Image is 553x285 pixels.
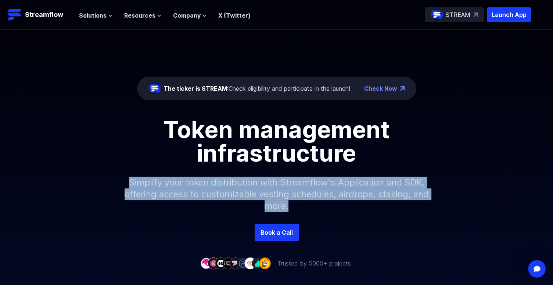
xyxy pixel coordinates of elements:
[173,11,207,20] button: Company
[164,85,229,92] span: The ticker is STREAM:
[79,11,112,20] button: Solutions
[277,259,351,268] p: Trusted by 5000+ projects
[164,84,350,93] div: Check eligibility and participate in the launch!
[528,260,546,278] iframe: Intercom live chat
[400,86,405,91] img: top-right-arrow.png
[119,165,435,224] p: Simplify your token distribution with Streamflow's Application and SDK, offering access to custom...
[7,7,22,22] img: Streamflow Logo
[244,257,256,269] img: company-7
[25,10,63,20] p: Streamflow
[487,7,531,22] button: Launch App
[173,11,201,20] span: Company
[425,7,484,22] a: STREAM
[7,7,72,22] a: Streamflow
[149,83,161,94] img: streamflow-logo-circle.png
[215,257,227,269] img: company-3
[446,10,470,19] p: STREAM
[79,11,107,20] span: Solutions
[124,11,155,20] span: Resources
[200,257,212,269] img: company-1
[237,257,249,269] img: company-6
[222,257,234,269] img: company-4
[230,257,241,269] img: company-5
[124,11,161,20] button: Resources
[111,118,442,165] h1: Token management infrastructure
[218,12,251,19] a: X (Twitter)
[252,257,263,269] img: company-8
[431,9,443,21] img: streamflow-logo-circle.png
[364,84,397,93] a: Check Now
[473,12,478,17] img: top-right-arrow.svg
[208,257,219,269] img: company-2
[259,257,271,269] img: company-9
[255,224,299,241] a: Book a Call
